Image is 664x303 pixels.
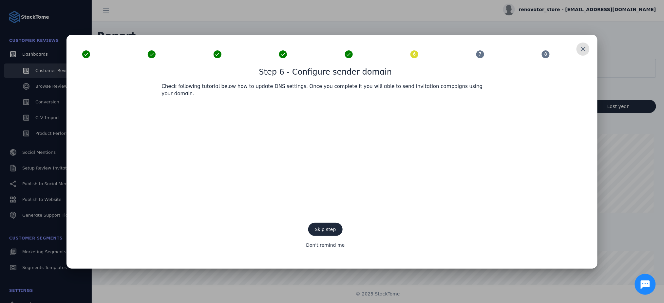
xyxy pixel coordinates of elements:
[544,51,547,58] span: 8
[306,243,345,247] span: Don't remind me
[214,50,221,58] mat-icon: done
[299,239,351,252] button: Don't remind me
[279,50,287,58] mat-icon: done
[148,50,156,58] mat-icon: done
[315,227,336,232] span: Skip step
[162,83,489,98] p: Check following tutorial below how to update DNS settings. Once you complete it you will able to ...
[259,66,392,78] h1: Step 6 - Configure sender domain
[345,50,353,58] mat-icon: done
[479,51,482,58] span: 7
[82,50,90,58] mat-icon: done
[413,51,416,58] span: 6
[308,223,343,236] button: Skip step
